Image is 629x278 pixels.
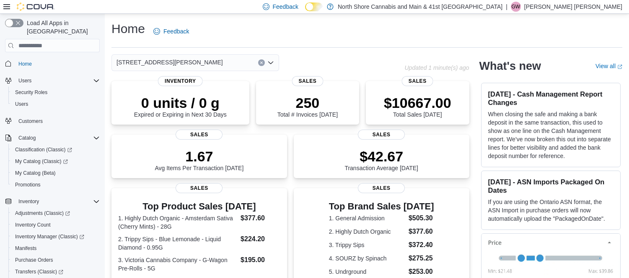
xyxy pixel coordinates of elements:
[329,254,405,263] dt: 4. SOURZ by Spinach
[15,268,63,275] span: Transfers (Classic)
[2,115,103,127] button: Customers
[409,267,434,277] dd: $253.00
[15,181,41,188] span: Promotions
[488,198,613,223] p: If you are using the Ontario ASN format, the ASN Import in purchase orders will now automatically...
[15,196,42,207] button: Inventory
[241,255,280,265] dd: $195.00
[511,2,521,12] div: Griffin Wright
[338,2,502,12] p: North Shore Cannabis and Main & 41st [GEOGRAPHIC_DATA]
[12,87,100,97] span: Security Roles
[15,59,35,69] a: Home
[12,232,88,242] a: Inventory Manager (Classic)
[384,94,451,118] div: Total Sales [DATE]
[12,156,71,166] a: My Catalog (Classic)
[150,23,192,40] a: Feedback
[8,179,103,191] button: Promotions
[12,267,100,277] span: Transfers (Classic)
[176,183,223,193] span: Sales
[8,156,103,167] a: My Catalog (Classic)
[12,220,100,230] span: Inventory Count
[409,213,434,223] dd: $505.30
[111,20,145,37] h1: Home
[15,196,100,207] span: Inventory
[8,167,103,179] button: My Catalog (Beta)
[358,183,405,193] span: Sales
[506,2,507,12] p: |
[12,180,44,190] a: Promotions
[329,227,405,236] dt: 2. Highly Dutch Organic
[277,94,338,118] div: Total # Invoices [DATE]
[8,231,103,242] a: Inventory Manager (Classic)
[8,266,103,278] a: Transfers (Classic)
[15,245,36,252] span: Manifests
[617,64,622,69] svg: External link
[155,148,243,165] p: 1.67
[12,99,31,109] a: Users
[329,214,405,222] dt: 1. General Admission
[305,3,323,11] input: Dark Mode
[23,19,100,36] span: Load All Apps in [GEOGRAPHIC_DATA]
[329,201,434,212] h3: Top Brand Sales [DATE]
[409,253,434,263] dd: $275.25
[12,208,73,218] a: Adjustments (Classic)
[15,222,51,228] span: Inventory Count
[12,232,100,242] span: Inventory Manager (Classic)
[402,76,433,86] span: Sales
[18,135,36,141] span: Catalog
[2,75,103,87] button: Users
[18,61,32,67] span: Home
[8,98,103,110] button: Users
[12,243,40,253] a: Manifests
[15,210,70,217] span: Adjustments (Classic)
[17,3,54,11] img: Cova
[12,99,100,109] span: Users
[15,116,46,126] a: Customers
[15,146,72,153] span: Classification (Classic)
[258,59,265,66] button: Clear input
[8,242,103,254] button: Manifests
[273,3,298,11] span: Feedback
[8,144,103,156] a: Classification (Classic)
[241,234,280,244] dd: $224.20
[18,77,31,84] span: Users
[12,156,100,166] span: My Catalog (Classic)
[15,170,56,176] span: My Catalog (Beta)
[134,94,227,118] div: Expired or Expiring in Next 30 Days
[409,227,434,237] dd: $377.60
[511,2,520,12] span: GW
[358,130,405,140] span: Sales
[18,118,43,125] span: Customers
[12,255,57,265] a: Purchase Orders
[118,201,280,212] h3: Top Product Sales [DATE]
[241,213,280,223] dd: $377.60
[15,233,84,240] span: Inventory Manager (Classic)
[8,219,103,231] button: Inventory Count
[12,267,67,277] a: Transfers (Classic)
[329,241,405,249] dt: 3. Trippy Sips
[163,27,189,36] span: Feedback
[118,235,237,252] dt: 2. Trippy Sips - Blue Lemonade - Liquid Diamond - 0.95G
[8,254,103,266] button: Purchase Orders
[15,133,100,143] span: Catalog
[488,110,613,160] p: When closing the safe and making a bank deposit in the same transaction, this used to show as one...
[176,130,223,140] span: Sales
[118,256,237,273] dt: 3. Victoria Cannabis Company - G-Wagon Pre-Rolls - 5G
[2,132,103,144] button: Catalog
[12,168,100,178] span: My Catalog (Beta)
[158,76,203,86] span: Inventory
[12,220,54,230] a: Inventory Count
[384,94,451,111] p: $10667.00
[344,148,418,165] p: $42.67
[12,208,100,218] span: Adjustments (Classic)
[15,76,35,86] button: Users
[488,90,613,107] h3: [DATE] - Cash Management Report Changes
[344,148,418,171] div: Transaction Average [DATE]
[155,148,243,171] div: Avg Items Per Transaction [DATE]
[18,198,39,205] span: Inventory
[8,207,103,219] a: Adjustments (Classic)
[15,101,28,107] span: Users
[2,196,103,207] button: Inventory
[267,59,274,66] button: Open list of options
[15,133,39,143] button: Catalog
